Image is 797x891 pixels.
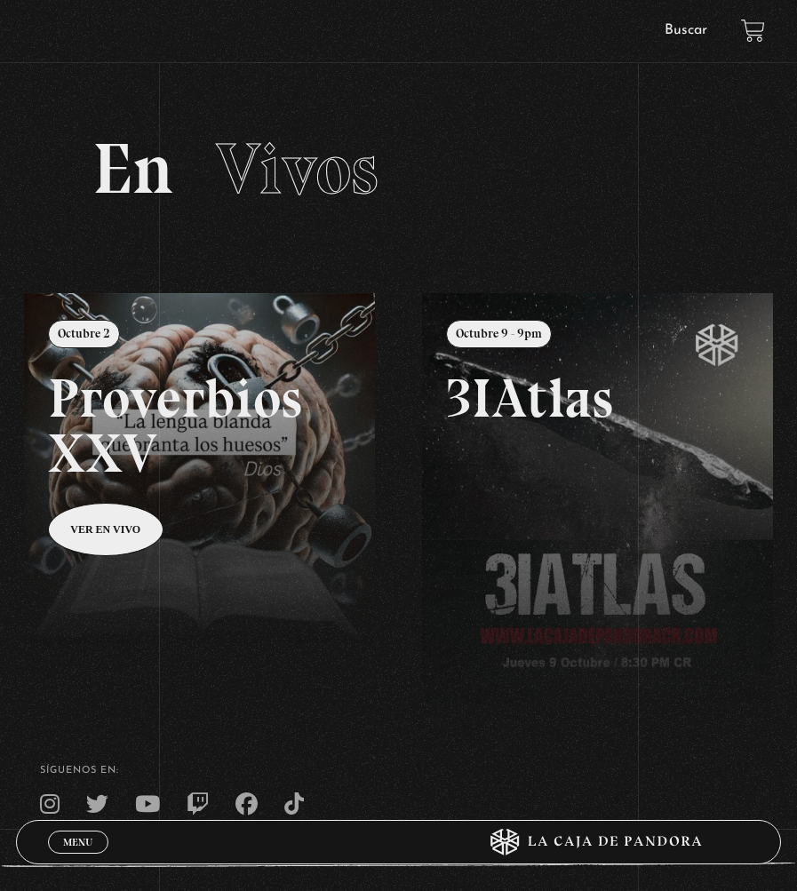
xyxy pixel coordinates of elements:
h4: SÍguenos en: [40,766,757,776]
a: View your shopping cart [741,19,765,43]
h2: En [92,133,705,204]
span: Cerrar [58,852,100,864]
a: Buscar [665,23,707,37]
span: Vivos [216,126,379,211]
span: Menu [63,837,92,847]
